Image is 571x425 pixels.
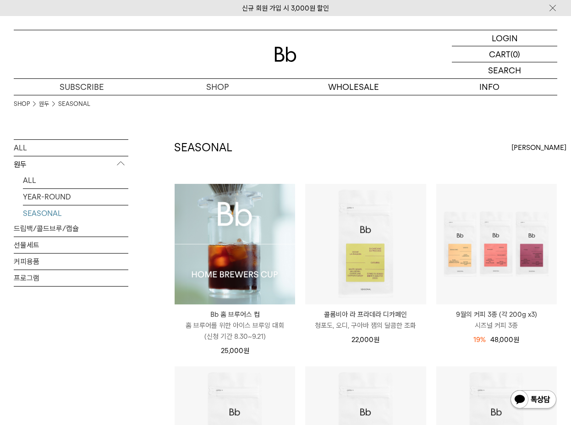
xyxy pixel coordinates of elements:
a: SHOP [150,79,286,95]
a: ALL [14,140,128,156]
span: 원 [243,347,249,355]
span: 25,000 [221,347,249,355]
p: INFO [422,79,558,95]
span: 22,000 [351,336,379,344]
p: SEARCH [488,62,521,78]
h2: SEASONAL [174,140,232,155]
span: 원 [373,336,379,344]
a: 드립백/콜드브루/캡슐 [14,221,128,237]
a: SHOP [14,99,30,109]
p: LOGIN [492,30,518,46]
img: 9월의 커피 3종 (각 200g x3) [436,184,557,304]
p: 청포도, 오디, 구아바 잼의 달콤한 조화 [305,320,426,331]
a: 9월의 커피 3종 (각 200g x3) 시즈널 커피 3종 [436,309,557,331]
div: 19% [473,334,486,345]
a: ALL [23,172,128,188]
span: [PERSON_NAME] [511,142,566,153]
a: Bb 홈 브루어스 컵 홈 브루어를 위한 아이스 브루잉 대회(신청 기간 8.30~9.21) [175,309,295,342]
a: 커피용품 [14,254,128,270]
img: 콜롬비아 라 프라데라 디카페인 [305,184,426,304]
img: 로고 [275,47,296,62]
p: 시즈널 커피 3종 [436,320,557,331]
span: 원 [513,336,519,344]
a: 신규 회원 가입 시 3,000원 할인 [242,4,329,12]
p: 홈 브루어를 위한 아이스 브루잉 대회 (신청 기간 8.30~9.21) [175,320,295,342]
img: 카카오톡 채널 1:1 채팅 버튼 [510,389,557,411]
a: SUBSCRIBE [14,79,150,95]
p: Bb 홈 브루어스 컵 [175,309,295,320]
a: LOGIN [452,30,557,46]
p: WHOLESALE [285,79,422,95]
p: (0) [511,46,520,62]
a: YEAR-ROUND [23,189,128,205]
p: 원두 [14,156,128,173]
a: CART (0) [452,46,557,62]
a: 프로그램 [14,270,128,286]
a: SEASONAL [58,99,90,109]
p: 콜롬비아 라 프라데라 디카페인 [305,309,426,320]
a: 콜롬비아 라 프라데라 디카페인 청포도, 오디, 구아바 잼의 달콤한 조화 [305,309,426,331]
img: Bb 홈 브루어스 컵 [175,184,295,304]
p: 9월의 커피 3종 (각 200g x3) [436,309,557,320]
span: 48,000 [490,336,519,344]
a: 선물세트 [14,237,128,253]
a: SEASONAL [23,205,128,221]
a: 원두 [39,99,49,109]
p: CART [489,46,511,62]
